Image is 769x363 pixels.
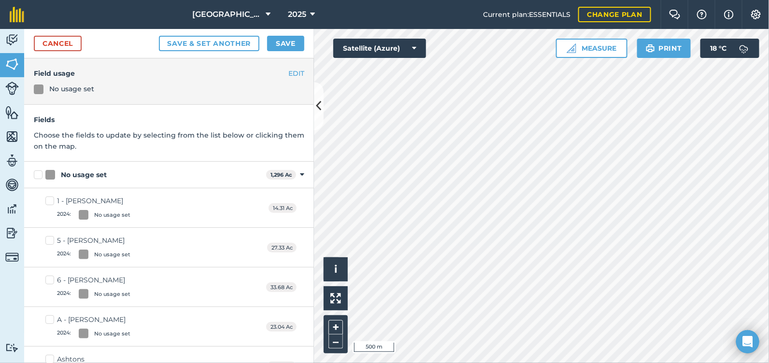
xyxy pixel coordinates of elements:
[10,7,24,22] img: fieldmargin Logo
[5,154,19,168] img: svg+xml;base64,PD94bWwgdmVyc2lvbj0iMS4wIiBlbmNvZGluZz0idXRmLTgiPz4KPCEtLSBHZW5lcmF0b3I6IEFkb2JlIE...
[5,105,19,120] img: svg+xml;base64,PHN2ZyB4bWxucz0iaHR0cDovL3d3dy53My5vcmcvMjAwMC9zdmciIHdpZHRoPSI1NiIgaGVpZ2h0PSI2MC...
[288,9,306,20] span: 2025
[328,335,343,349] button: –
[750,10,762,19] img: A cog icon
[483,9,570,20] span: Current plan : ESSENTIALS
[5,33,19,47] img: svg+xml;base64,PD94bWwgdmVyc2lvbj0iMS4wIiBlbmNvZGluZz0idXRmLTgiPz4KPCEtLSBHZW5lcmF0b3I6IEFkb2JlIE...
[5,178,19,192] img: svg+xml;base64,PD94bWwgdmVyc2lvbj0iMS4wIiBlbmNvZGluZz0idXRmLTgiPz4KPCEtLSBHZW5lcmF0b3I6IEFkb2JlIE...
[5,343,19,352] img: svg+xml;base64,PD94bWwgdmVyc2lvbj0iMS4wIiBlbmNvZGluZz0idXRmLTgiPz4KPCEtLSBHZW5lcmF0b3I6IEFkb2JlIE...
[5,226,19,240] img: svg+xml;base64,PD94bWwgdmVyc2lvbj0iMS4wIiBlbmNvZGluZz0idXRmLTgiPz4KPCEtLSBHZW5lcmF0b3I6IEFkb2JlIE...
[556,39,627,58] button: Measure
[57,329,71,338] span: 2024 :
[266,322,297,332] span: 23.04 Ac
[94,290,130,298] div: No usage set
[5,251,19,264] img: svg+xml;base64,PD94bWwgdmVyc2lvbj0iMS4wIiBlbmNvZGluZz0idXRmLTgiPz4KPCEtLSBHZW5lcmF0b3I6IEFkb2JlIE...
[5,202,19,216] img: svg+xml;base64,PD94bWwgdmVyc2lvbj0iMS4wIiBlbmNvZGluZz0idXRmLTgiPz4KPCEtLSBHZW5lcmF0b3I6IEFkb2JlIE...
[159,36,260,51] button: Save & set another
[57,196,130,206] div: 1 - [PERSON_NAME]
[324,257,348,281] button: i
[94,251,130,259] div: No usage set
[57,289,71,299] span: 2024 :
[567,43,576,53] img: Ruler icon
[724,9,734,20] img: svg+xml;base64,PHN2ZyB4bWxucz0iaHR0cDovL3d3dy53My5vcmcvMjAwMC9zdmciIHdpZHRoPSIxNyIgaGVpZ2h0PSIxNy...
[736,330,759,353] div: Open Intercom Messenger
[34,68,304,79] h4: Field usage
[57,315,130,325] div: A - [PERSON_NAME]
[267,243,297,253] span: 27.33 Ac
[334,263,337,275] span: i
[57,250,71,259] span: 2024 :
[328,320,343,335] button: +
[34,130,304,152] p: Choose the fields to update by selecting from the list below or clicking them on the map.
[700,39,759,58] button: 18 °C
[710,39,726,58] span: 18 ° C
[34,114,304,125] h4: Fields
[5,129,19,144] img: svg+xml;base64,PHN2ZyB4bWxucz0iaHR0cDovL3d3dy53My5vcmcvMjAwMC9zdmciIHdpZHRoPSI1NiIgaGVpZ2h0PSI2MC...
[696,10,708,19] img: A question mark icon
[57,210,71,220] span: 2024 :
[333,39,426,58] button: Satellite (Azure)
[5,82,19,95] img: svg+xml;base64,PD94bWwgdmVyc2lvbj0iMS4wIiBlbmNvZGluZz0idXRmLTgiPz4KPCEtLSBHZW5lcmF0b3I6IEFkb2JlIE...
[49,84,94,94] div: No usage set
[267,36,304,51] button: Save
[266,282,297,293] span: 33.68 Ac
[330,293,341,304] img: Four arrows, one pointing top left, one top right, one bottom right and the last bottom left
[269,203,297,213] span: 14.31 Ac
[271,171,292,178] strong: 1,296 Ac
[61,170,107,180] div: No usage set
[94,330,130,338] div: No usage set
[646,42,655,54] img: svg+xml;base64,PHN2ZyB4bWxucz0iaHR0cDovL3d3dy53My5vcmcvMjAwMC9zdmciIHdpZHRoPSIxOSIgaGVpZ2h0PSIyNC...
[637,39,691,58] button: Print
[34,36,82,51] a: Cancel
[669,10,681,19] img: Two speech bubbles overlapping with the left bubble in the forefront
[57,236,130,246] div: 5 - [PERSON_NAME]
[192,9,262,20] span: [GEOGRAPHIC_DATA]
[94,211,130,219] div: No usage set
[57,275,130,285] div: 6 - [PERSON_NAME]
[288,68,304,79] button: EDIT
[734,39,754,58] img: svg+xml;base64,PD94bWwgdmVyc2lvbj0iMS4wIiBlbmNvZGluZz0idXRmLTgiPz4KPCEtLSBHZW5lcmF0b3I6IEFkb2JlIE...
[578,7,651,22] a: Change plan
[5,57,19,71] img: svg+xml;base64,PHN2ZyB4bWxucz0iaHR0cDovL3d3dy53My5vcmcvMjAwMC9zdmciIHdpZHRoPSI1NiIgaGVpZ2h0PSI2MC...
